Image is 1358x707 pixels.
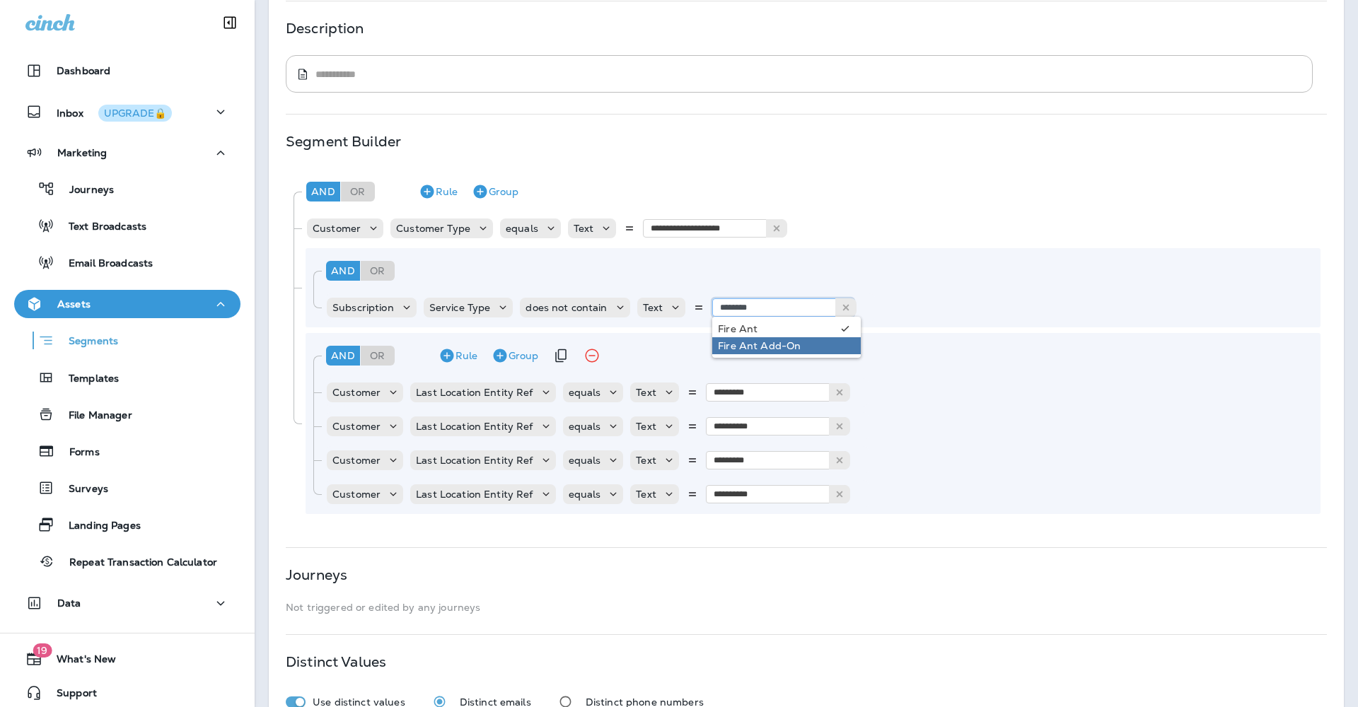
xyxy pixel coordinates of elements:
p: Customer [332,489,381,500]
span: 19 [33,643,52,658]
p: equals [569,489,601,500]
p: Inbox [57,105,172,119]
p: Customer [313,223,361,234]
button: Templates [14,363,240,392]
p: Text [574,223,594,234]
div: Fire Ant [718,323,835,334]
p: Text [643,302,663,313]
p: Service Type [429,302,491,313]
p: equals [569,421,601,432]
button: Segments [14,325,240,356]
button: Journeys [14,174,240,204]
p: Last Location Entity Ref [416,387,533,398]
p: does not contain [526,302,607,313]
p: Forms [55,446,100,460]
button: Rule [413,180,463,203]
p: Landing Pages [54,520,141,533]
button: 19What's New [14,645,240,673]
button: Text Broadcasts [14,211,240,240]
button: Dashboard [14,57,240,85]
p: Repeat Transaction Calculator [55,556,217,570]
p: Customer Type [396,223,470,234]
button: InboxUPGRADE🔒 [14,98,240,126]
p: Assets [57,298,91,310]
span: Support [42,687,97,704]
button: Group [466,180,524,203]
p: Segment Builder [286,136,401,147]
div: And [306,182,340,201]
div: And [326,261,360,281]
p: Text [636,387,656,398]
button: Forms [14,436,240,466]
div: UPGRADE🔒 [104,108,166,118]
p: Last Location Entity Ref [416,489,533,500]
p: Journeys [55,184,114,197]
button: Collapse Sidebar [210,8,250,37]
p: equals [569,387,601,398]
p: File Manager [54,409,132,423]
button: Rule [433,344,483,367]
button: Group [486,344,544,367]
p: Journeys [286,569,347,580]
p: Email Broadcasts [54,257,153,271]
p: Segments [54,335,118,349]
p: Description [286,23,364,34]
div: Or [361,346,395,366]
button: Email Broadcasts [14,247,240,277]
div: Or [361,261,395,281]
p: Not triggered or edited by any journeys [286,602,1327,613]
p: Surveys [54,483,108,496]
div: Fire Ant Add-On [718,340,855,351]
button: Assets [14,290,240,318]
p: Last Location Entity Ref [416,421,533,432]
p: Data [57,597,81,609]
div: And [326,346,360,366]
p: Dashboard [57,65,110,76]
button: Surveys [14,473,240,503]
button: Landing Pages [14,510,240,539]
p: equals [569,455,601,466]
span: What's New [42,653,116,670]
p: Customer [332,387,381,398]
p: Subscription [332,302,394,313]
button: File Manager [14,399,240,429]
p: Text Broadcasts [54,221,146,234]
div: Or [341,182,375,201]
p: Customer [332,455,381,466]
button: Data [14,589,240,617]
p: Text [636,421,656,432]
p: Customer [332,421,381,432]
button: UPGRADE🔒 [98,105,172,122]
button: Remove Group [578,341,606,370]
p: Distinct Values [286,656,386,667]
p: Templates [54,373,119,386]
button: Duplicate Group [547,344,575,367]
button: Repeat Transaction Calculator [14,547,240,576]
p: Text [636,455,656,466]
p: Marketing [57,147,107,158]
button: Marketing [14,139,240,167]
p: equals [506,223,538,234]
p: Text [636,489,656,500]
button: Support [14,679,240,707]
p: Last Location Entity Ref [416,455,533,466]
